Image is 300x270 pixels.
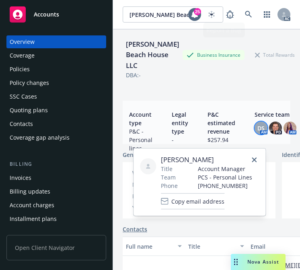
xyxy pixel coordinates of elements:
span: Copy email address [171,197,224,206]
div: Full name [126,242,173,251]
span: P&C estimated revenue [208,110,235,136]
span: [PERSON_NAME] [161,155,252,165]
span: Account Manager [198,165,252,173]
span: Accounts [34,11,59,18]
a: Start snowing [203,6,220,23]
div: Quoting plans [10,104,48,117]
div: Billing updates [10,185,50,198]
div: Invoices [10,171,31,184]
a: Installment plans [6,212,106,225]
a: Coverage [6,49,106,62]
span: General info [123,150,156,159]
div: Overview [10,35,35,48]
span: Nova Assist [247,258,279,265]
img: photo [284,122,296,134]
span: Open Client Navigator [6,235,106,260]
span: Team [161,173,176,181]
div: Installment plans [10,212,57,225]
a: Report a Bug [222,6,238,23]
a: Contacts [6,117,106,130]
span: [PERSON_NAME] Beach House LLC [129,10,199,19]
div: DBA: - [126,71,141,79]
div: Contacts [10,117,33,130]
button: Nova Assist [231,254,286,270]
div: Year business started [132,204,199,212]
span: Account type [129,110,152,127]
div: Billing [6,160,106,168]
a: Policy changes [6,76,106,89]
span: - [172,136,188,144]
div: Coverage [10,49,35,62]
button: Copy email address [161,193,224,209]
img: photo [269,122,282,134]
a: Switch app [259,6,275,23]
span: DS [257,124,265,132]
div: Account charges [10,199,54,212]
span: P&C - Personal lines [129,127,152,153]
div: Policies [10,63,30,76]
span: Phone [161,181,178,190]
div: 25 [194,8,201,15]
a: SSC Cases [6,90,106,103]
div: Business Insurance [183,50,245,60]
span: PCS - Personal Lines [198,173,252,181]
a: Account charges [6,199,106,212]
a: Search [240,6,257,23]
div: Mailing address [132,180,199,189]
span: Legal entity type [172,110,188,136]
div: Drag to move [231,254,241,270]
span: Service team [255,110,296,119]
button: Title [185,237,247,256]
span: [PHONE_NUMBER] [198,181,252,190]
div: [PERSON_NAME] Beach House LLC [123,39,183,71]
button: [PERSON_NAME] Beach House LLC [123,6,223,23]
a: close [249,155,259,165]
a: Invoices [6,171,106,184]
div: Total Rewards [251,50,299,60]
div: SSC Cases [10,90,37,103]
div: Website [132,169,199,177]
div: Policy changes [10,76,49,89]
a: Accounts [6,3,106,26]
a: Billing updates [6,185,106,198]
span: Title [161,165,173,173]
div: Phone number [132,192,199,200]
a: Contacts [123,225,147,233]
a: Coverage gap analysis [6,131,106,144]
a: Quoting plans [6,104,106,117]
a: Overview [6,35,106,48]
div: Coverage gap analysis [10,131,70,144]
a: Policies [6,63,106,76]
button: Full name [123,237,185,256]
div: Title [188,242,235,251]
span: $257.94 [208,136,235,144]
